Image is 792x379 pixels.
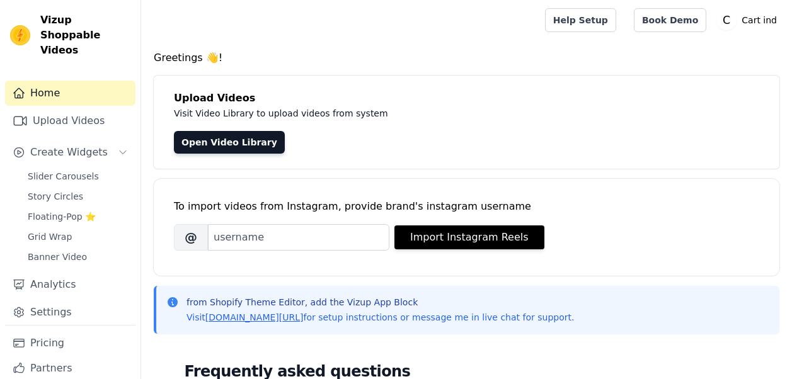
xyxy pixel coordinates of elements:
a: Book Demo [634,8,706,32]
p: Cart ind [737,9,782,31]
span: Grid Wrap [28,230,72,243]
a: Upload Videos [5,108,135,133]
span: Story Circles [28,190,83,203]
button: Create Widgets [5,140,135,165]
p: Visit Video Library to upload videos from system [174,106,738,121]
h4: Greetings 👋! [154,50,779,65]
span: Create Widgets [30,145,108,160]
img: Vizup [10,25,30,45]
a: Floating-Pop ⭐ [20,208,135,225]
a: Banner Video [20,248,135,266]
a: [DOMAIN_NAME][URL] [205,312,304,322]
a: Help Setup [545,8,616,32]
h4: Upload Videos [174,91,759,106]
p: Visit for setup instructions or message me in live chat for support. [187,311,574,324]
a: Story Circles [20,188,135,205]
span: Banner Video [28,251,87,263]
div: To import videos from Instagram, provide brand's instagram username [174,199,759,214]
button: C Cart ind [716,9,782,31]
a: Open Video Library [174,131,285,154]
p: from Shopify Theme Editor, add the Vizup App Block [187,296,574,308]
span: Slider Carousels [28,170,99,183]
a: Analytics [5,272,135,297]
span: Vizup Shoppable Videos [40,13,130,58]
a: Home [5,81,135,106]
a: Grid Wrap [20,228,135,246]
input: username [208,224,389,251]
button: Import Instagram Reels [394,225,544,249]
a: Pricing [5,331,135,356]
span: Floating-Pop ⭐ [28,210,96,223]
a: Slider Carousels [20,167,135,185]
a: Settings [5,300,135,325]
text: C [723,14,730,26]
span: @ [174,224,208,251]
